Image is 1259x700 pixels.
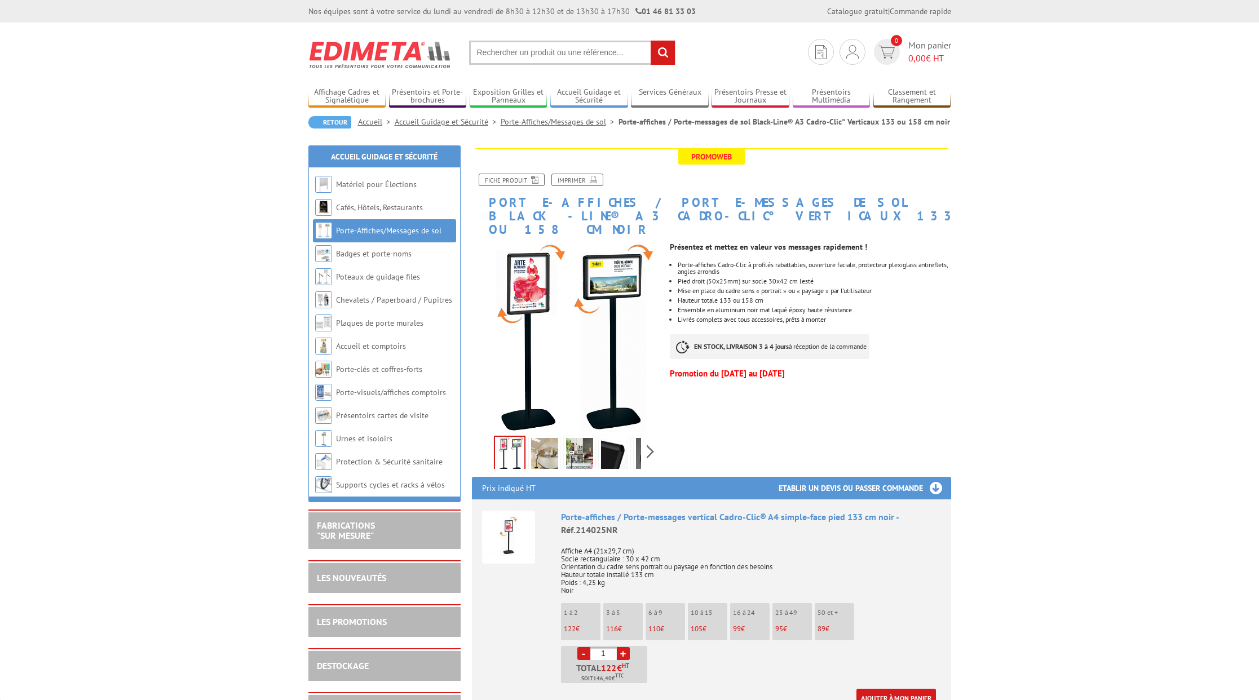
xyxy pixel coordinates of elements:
p: à réception de la commande [670,334,869,359]
a: Chevalets / Paperboard / Pupitres [336,295,452,305]
a: Poteaux de guidage files [336,272,420,282]
a: Porte-clés et coffres-forts [336,364,422,374]
span: Mon panier [908,39,951,65]
img: devis rapide [815,45,827,59]
a: Catalogue gratuit [827,6,888,16]
strong: 01 46 81 33 03 [635,6,696,16]
span: Promoweb [678,149,745,165]
a: Exposition Grilles et Panneaux [470,87,547,106]
li: Mise en place du cadre sens « portrait » ou « paysage » par l’utilisateur [678,287,951,294]
img: Présentoirs cartes de visite [315,407,332,424]
a: Commande rapide [890,6,951,16]
img: Badges et porte-noms [315,245,332,262]
img: Cafés, Hôtels, Restaurants [315,199,332,216]
a: Accueil [358,117,395,127]
a: + [617,647,630,660]
a: Présentoirs Presse et Journaux [712,87,789,106]
span: 0 [891,35,902,46]
img: Matériel pour Élections [315,176,332,193]
sup: HT [622,662,629,670]
img: porte_affiches_de_sol_214000nr.jpg [495,437,524,472]
img: porte_affiches_de_sol_214000nr.jpg [472,242,662,432]
span: Soit € [581,674,624,683]
a: Accueil et comptoirs [336,341,406,351]
a: Porte-Affiches/Messages de sol [336,225,441,236]
div: | [827,6,951,17]
span: 116 [606,624,618,633]
p: Total [564,663,647,683]
span: 122 [564,624,576,633]
span: 146,40 [593,674,612,683]
a: Plaques de porte murales [336,318,423,328]
div: Nos équipes sont à votre service du lundi au vendredi de 8h30 à 12h30 et de 13h30 à 17h30 [308,6,696,17]
a: Porte-Affiches/Messages de sol [501,117,619,127]
li: Porte-affiches Cadro-Clic à profilés rabattables, ouverture faciale, protecteur plexiglass antire... [678,262,951,275]
a: Matériel pour Élections [336,179,417,189]
img: devis rapide [846,45,859,59]
a: Affichage Cadres et Signalétique [308,87,386,106]
img: vision_1_214025nr.jpg [636,438,663,473]
a: Accueil Guidage et Sécurité [550,87,628,106]
a: Protection & Sécurité sanitaire [336,457,443,467]
input: rechercher [651,41,675,65]
img: Urnes et isoloirs [315,430,332,447]
img: Porte-visuels/affiches comptoirs [315,384,332,401]
img: Chevalets / Paperboard / Pupitres [315,291,332,308]
img: devis rapide [878,46,895,59]
span: € HT [908,52,951,65]
p: Pied droit (50x25mm) sur socle 30x42 cm lesté [678,278,951,285]
span: 99 [733,624,741,633]
a: Supports cycles et racks à vélos [336,480,445,490]
a: Accueil Guidage et Sécurité [331,152,438,162]
li: Livrés complets avec tous accessoires, prêts à monter [678,316,951,323]
input: Rechercher un produit ou une référence... [469,41,675,65]
a: Présentoirs Multimédia [793,87,871,106]
p: 3 à 5 [606,609,643,617]
a: Fiche produit [479,174,545,186]
a: Présentoirs cartes de visite [336,410,428,420]
img: porte_affiches_porte_messages_214025nr.jpg [531,438,558,473]
strong: Présentez et mettez en valeur vos messages rapidement ! [670,242,867,252]
p: € [775,625,812,633]
img: Plaques de porte murales [315,314,332,331]
div: Porte-affiches / Porte-messages vertical Cadro-Clic® A4 simple-face pied 133 cm noir - [561,511,941,537]
img: Porte-clés et coffres-forts [315,361,332,378]
li: Porte-affiches / Porte-messages de sol Black-Line® A3 Cadro-Clic° Verticaux 133 ou 158 cm noir [619,116,950,127]
p: € [648,625,685,633]
p: 25 à 49 [775,609,812,617]
p: 10 à 15 [691,609,727,617]
li: Ensemble en aluminium noir mat laqué époxy haute résistance [678,307,951,313]
img: Porte-Affiches/Messages de sol [315,222,332,239]
span: 0,00 [908,52,926,64]
p: 6 à 9 [648,609,685,617]
a: Accueil Guidage et Sécurité [395,117,501,127]
img: Poteaux de guidage files [315,268,332,285]
strong: EN STOCK, LIVRAISON 3 à 4 jours [694,342,789,351]
span: 89 [818,624,825,633]
span: Next [645,442,656,461]
img: porte_affiches_porte_messages_mise_en_scene_214025nr.jpg [566,438,593,473]
img: Protection & Sécurité sanitaire [315,453,332,470]
p: € [564,625,600,633]
p: € [606,625,643,633]
img: Porte-affiches / Porte-messages vertical Cadro-Clic® A4 simple-face pied 133 cm noir [482,511,535,564]
img: Edimeta [308,34,452,76]
span: 95 [775,624,783,633]
a: LES PROMOTIONS [317,616,387,627]
a: FABRICATIONS"Sur Mesure" [317,520,375,541]
span: Réf.214025NR [561,524,618,535]
a: Porte-visuels/affiches comptoirs [336,387,446,397]
p: € [691,625,727,633]
p: 50 et + [818,609,854,617]
a: LES NOUVEAUTÉS [317,572,386,583]
a: Classement et Rangement [873,87,951,106]
a: Présentoirs et Porte-brochures [389,87,467,106]
a: Cafés, Hôtels, Restaurants [336,202,423,212]
a: Imprimer [551,174,603,186]
img: Accueil et comptoirs [315,338,332,355]
img: Supports cycles et racks à vélos [315,476,332,493]
a: DESTOCKAGE [317,660,369,671]
span: € [617,663,622,672]
p: € [733,625,770,633]
span: 110 [648,624,660,633]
